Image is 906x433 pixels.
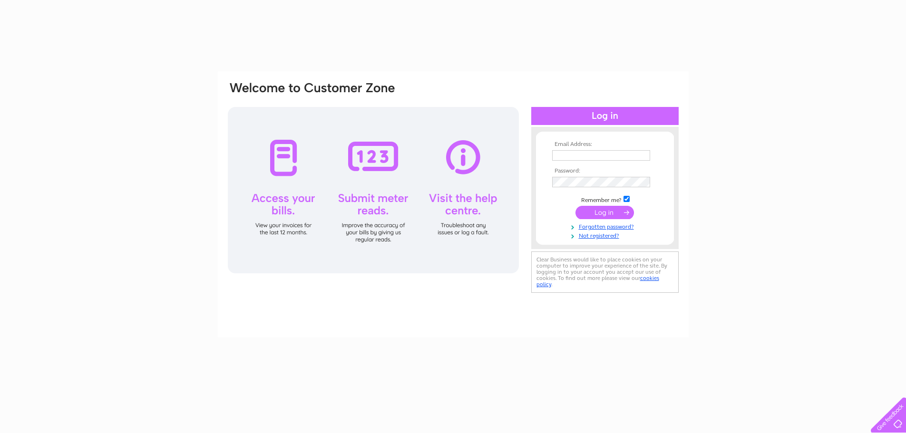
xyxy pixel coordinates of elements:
th: Email Address: [550,141,660,148]
input: Submit [575,206,634,219]
th: Password: [550,168,660,174]
a: Forgotten password? [552,221,660,231]
a: cookies policy [536,275,659,288]
td: Remember me? [550,194,660,204]
div: Clear Business would like to place cookies on your computer to improve your experience of the sit... [531,251,679,293]
a: Not registered? [552,231,660,240]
